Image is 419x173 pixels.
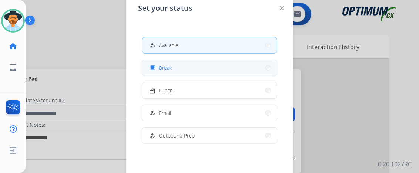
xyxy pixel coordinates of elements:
mat-icon: fastfood [150,87,156,94]
mat-icon: how_to_reg [150,42,156,48]
button: Outbound Prep [142,128,277,143]
mat-icon: inbox [9,63,17,72]
button: Break [142,60,277,76]
p: 0.20.1027RC [378,160,412,169]
span: Set your status [138,3,192,13]
button: Email [142,105,277,121]
button: Lunch [142,82,277,98]
span: Break [159,64,172,72]
mat-icon: how_to_reg [150,132,156,139]
mat-icon: home [9,42,17,51]
button: Available [142,37,277,53]
img: close-button [280,6,284,10]
span: Available [159,41,178,49]
mat-icon: free_breakfast [150,65,156,71]
img: avatar [3,10,23,31]
span: Outbound Prep [159,132,195,139]
mat-icon: how_to_reg [150,110,156,116]
span: Lunch [159,86,173,94]
span: Email [159,109,171,117]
